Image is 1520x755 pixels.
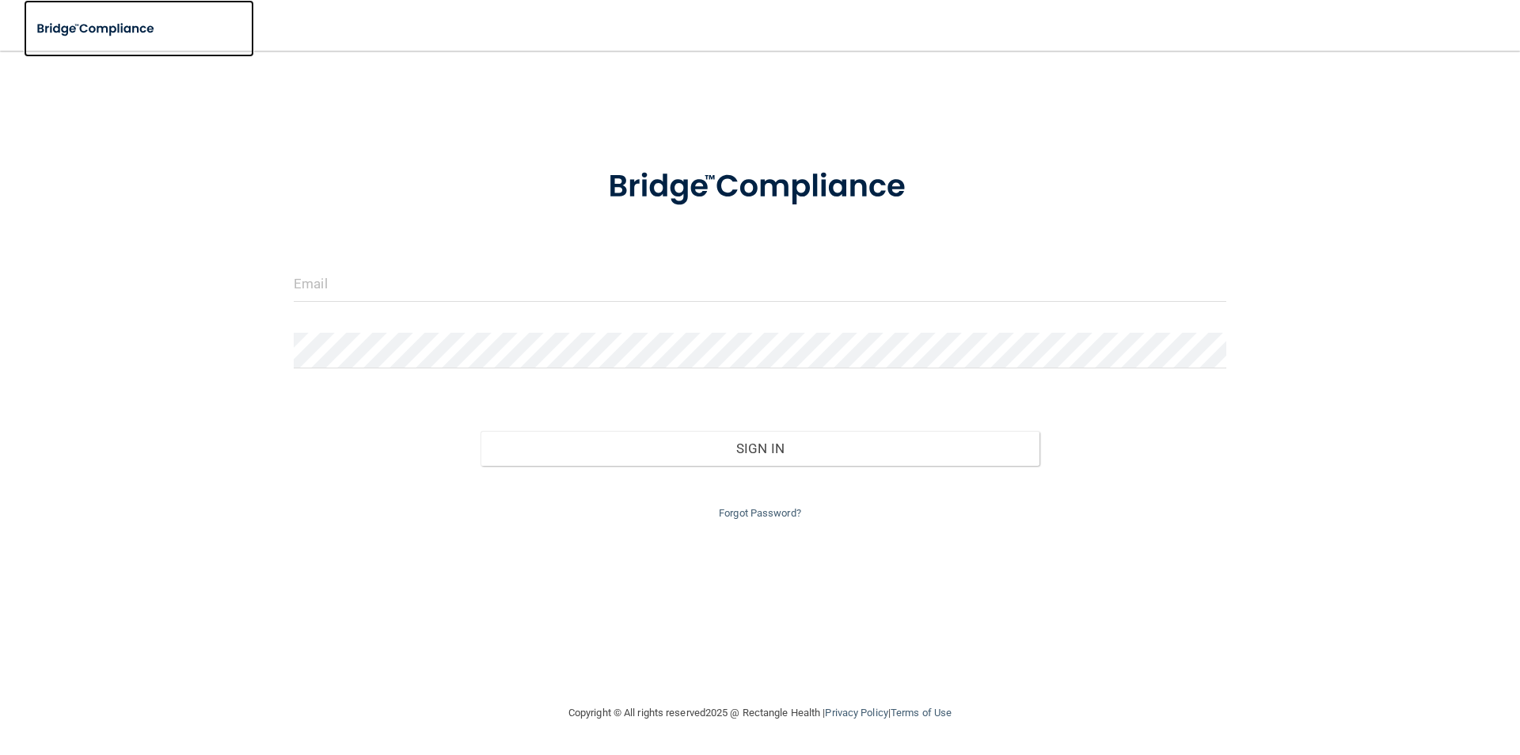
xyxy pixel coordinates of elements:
a: Privacy Policy [825,707,887,719]
img: bridge_compliance_login_screen.278c3ca4.svg [24,13,169,45]
iframe: Drift Widget Chat Controller [1246,643,1501,706]
a: Terms of Use [891,707,952,719]
button: Sign In [481,431,1040,466]
div: Copyright © All rights reserved 2025 @ Rectangle Health | | [471,688,1049,738]
a: Forgot Password? [719,507,801,519]
img: bridge_compliance_login_screen.278c3ca4.svg [576,146,944,228]
input: Email [294,266,1226,302]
